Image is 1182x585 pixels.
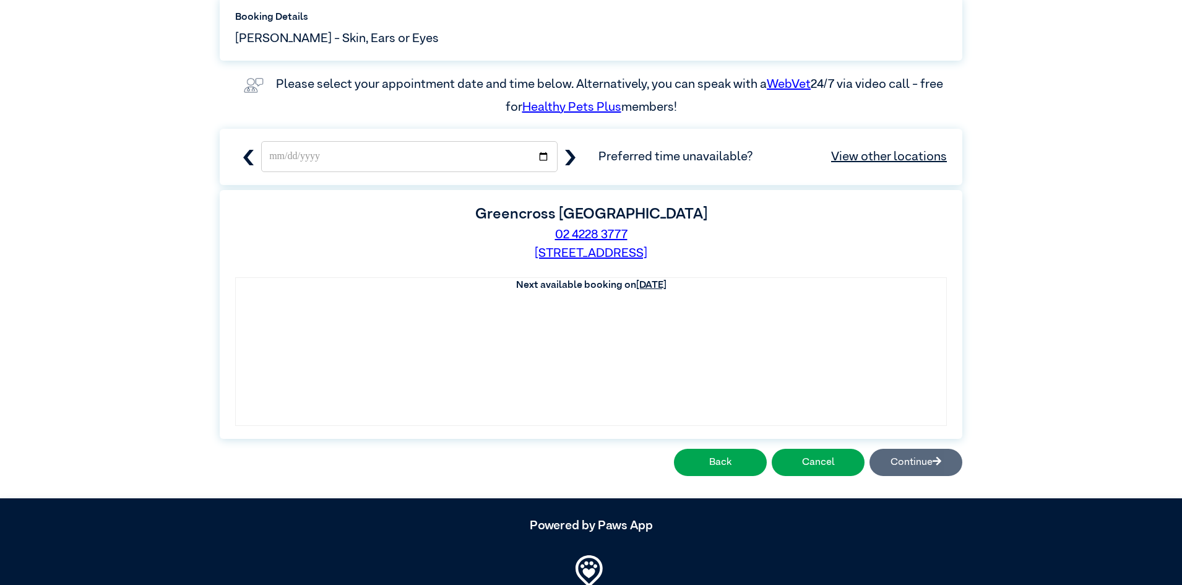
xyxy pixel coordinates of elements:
img: vet [239,73,269,98]
label: Please select your appointment date and time below. Alternatively, you can speak with a 24/7 via ... [276,78,946,113]
span: [PERSON_NAME] - Skin, Ears or Eyes [235,29,439,48]
label: Booking Details [235,10,947,25]
th: Next available booking on [236,278,946,293]
label: Greencross [GEOGRAPHIC_DATA] [475,207,707,222]
h5: Powered by Paws App [220,518,962,533]
a: WebVet [767,78,811,90]
u: [DATE] [636,280,666,290]
a: 02 4228 3777 [555,228,628,241]
span: Preferred time unavailable? [598,147,947,166]
a: Healthy Pets Plus [522,101,621,113]
a: View other locations [831,147,947,166]
button: Cancel [772,449,865,476]
button: Back [674,449,767,476]
a: [STREET_ADDRESS] [535,247,647,259]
